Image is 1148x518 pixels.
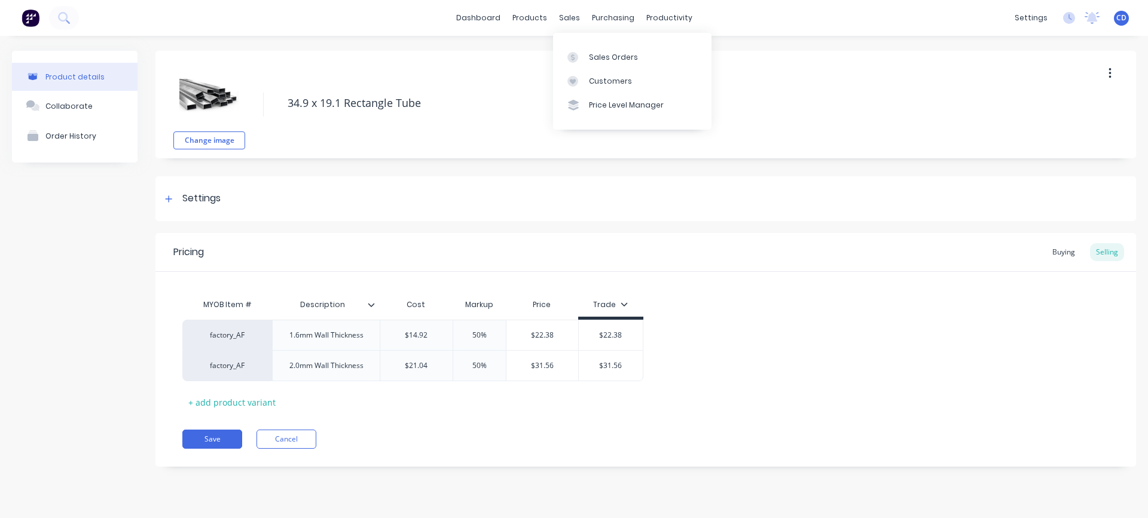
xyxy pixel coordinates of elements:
div: factory_AF1.6mm Wall Thickness$14.9250%$22.38$22.38 [182,320,643,350]
button: Change image [173,131,245,149]
div: MYOB Item # [182,293,272,317]
span: CD [1116,13,1126,23]
div: productivity [640,9,698,27]
a: dashboard [450,9,506,27]
div: Trade [593,299,628,310]
button: Order History [12,121,138,151]
a: Customers [553,69,712,93]
div: 1.6mm Wall Thickness [280,327,373,343]
div: + add product variant [182,393,282,412]
div: Price [506,293,579,317]
div: $22.38 [579,320,643,350]
img: file [179,66,239,125]
div: $21.04 [380,351,453,381]
div: 50% [450,320,509,350]
textarea: 34.9 x 19.1 Rectangle Tube [282,89,1037,117]
div: settings [1009,9,1054,27]
div: 50% [450,351,509,381]
a: Sales Orders [553,45,712,69]
a: Price Level Manager [553,93,712,117]
div: Settings [182,191,221,206]
div: Markup [453,293,506,317]
div: Customers [589,76,632,87]
div: $31.56 [579,351,643,381]
div: $22.38 [506,320,579,350]
div: purchasing [586,9,640,27]
button: Product details [12,63,138,91]
div: $14.92 [380,320,453,350]
div: Description [272,290,373,320]
div: Selling [1090,243,1124,261]
div: $31.56 [506,351,579,381]
div: sales [553,9,586,27]
div: factory_AF2.0mm Wall Thickness$21.0450%$31.56$31.56 [182,350,643,381]
div: factory_AF [194,330,260,341]
div: products [506,9,553,27]
div: factory_AF [194,360,260,371]
div: Pricing [173,245,204,259]
img: Factory [22,9,39,27]
div: Description [272,293,380,317]
div: 2.0mm Wall Thickness [280,358,373,373]
div: Product details [45,72,105,81]
div: Collaborate [45,102,93,111]
div: Price Level Manager [589,100,664,111]
div: fileChange image [173,60,245,149]
button: Save [182,430,242,449]
div: Sales Orders [589,52,638,63]
div: Order History [45,131,96,140]
button: Cancel [257,430,316,449]
div: Cost [380,293,453,317]
div: Buying [1046,243,1081,261]
button: Collaborate [12,91,138,121]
